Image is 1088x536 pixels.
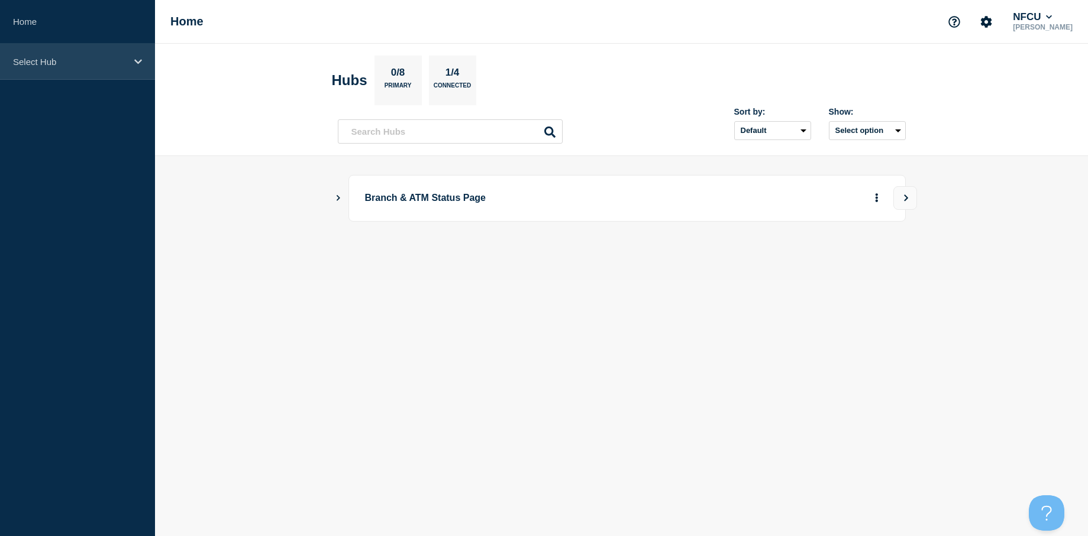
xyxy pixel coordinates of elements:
[974,9,999,34] button: Account settings
[170,15,204,28] h1: Home
[385,82,412,95] p: Primary
[1010,11,1054,23] button: NFCU
[13,57,127,67] p: Select Hub
[893,186,917,210] button: View
[365,187,692,209] p: Branch & ATM Status Page
[332,72,367,89] h2: Hubs
[869,187,884,209] button: More actions
[1010,23,1075,31] p: [PERSON_NAME]
[441,67,464,82] p: 1/4
[734,107,811,116] div: Sort by:
[829,121,906,140] button: Select option
[829,107,906,116] div: Show:
[335,194,341,203] button: Show Connected Hubs
[386,67,409,82] p: 0/8
[942,9,967,34] button: Support
[734,121,811,140] select: Sort by
[338,119,563,144] input: Search Hubs
[1029,495,1064,531] iframe: Help Scout Beacon - Open
[434,82,471,95] p: Connected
